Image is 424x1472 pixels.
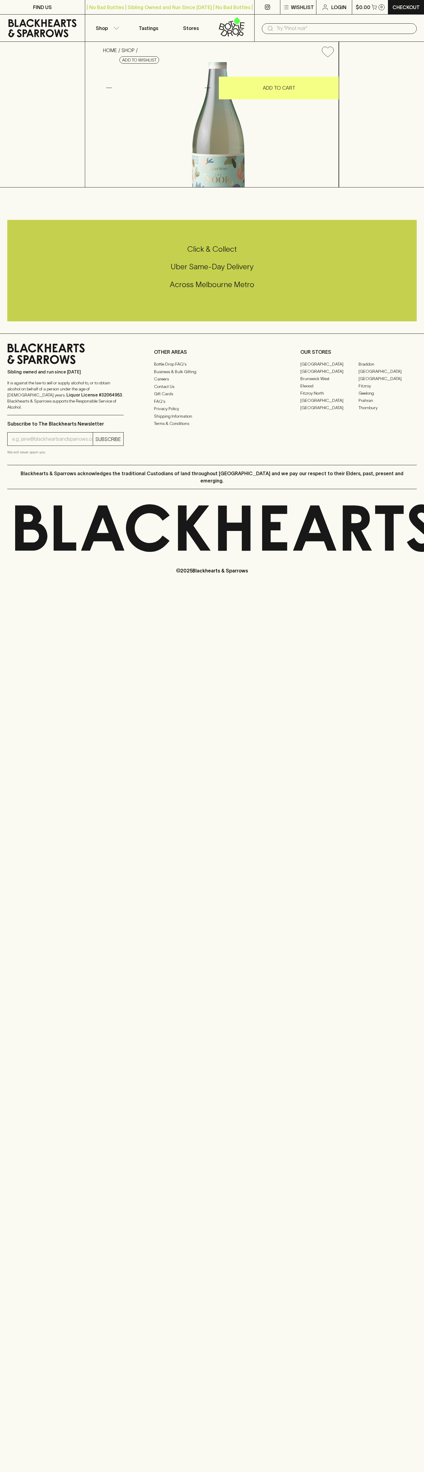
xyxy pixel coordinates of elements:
button: Shop [85,15,128,41]
a: Business & Bulk Gifting [154,368,270,375]
button: SUBSCRIBE [93,433,123,446]
a: [GEOGRAPHIC_DATA] [300,368,359,375]
a: HOME [103,48,117,53]
a: Shipping Information [154,413,270,420]
p: Tastings [139,25,158,32]
p: It is against the law to sell or supply alcohol to, or to obtain alcohol on behalf of a person un... [7,380,124,410]
a: [GEOGRAPHIC_DATA] [300,404,359,411]
button: Add to wishlist [319,44,336,60]
a: [GEOGRAPHIC_DATA] [359,375,417,382]
a: [GEOGRAPHIC_DATA] [300,360,359,368]
p: Subscribe to The Blackhearts Newsletter [7,420,124,427]
a: Thornbury [359,404,417,411]
a: FAQ's [154,398,270,405]
h5: Click & Collect [7,244,417,254]
p: $0.00 [356,4,370,11]
p: Stores [183,25,199,32]
strong: Liquor License #32064953 [66,393,122,397]
p: SUBSCRIBE [95,436,121,443]
a: Contact Us [154,383,270,390]
p: Sibling owned and run since [DATE] [7,369,124,375]
button: ADD TO CART [219,77,339,99]
a: Elwood [300,382,359,390]
img: 40509.png [98,62,339,187]
p: Login [331,4,346,11]
p: We will never spam you [7,449,124,455]
h5: Across Melbourne Metro [7,280,417,290]
div: Call to action block [7,220,417,321]
p: ADD TO CART [263,84,295,91]
p: Checkout [392,4,420,11]
a: Brunswick West [300,375,359,382]
a: [GEOGRAPHIC_DATA] [359,368,417,375]
a: SHOP [122,48,135,53]
p: Blackhearts & Sparrows acknowledges the traditional Custodians of land throughout [GEOGRAPHIC_DAT... [12,470,412,484]
a: Careers [154,376,270,383]
a: Fitzroy [359,382,417,390]
a: Tastings [127,15,170,41]
button: Add to wishlist [119,56,159,64]
a: Terms & Conditions [154,420,270,427]
a: Braddon [359,360,417,368]
a: Gift Cards [154,390,270,398]
a: Geelong [359,390,417,397]
a: [GEOGRAPHIC_DATA] [300,397,359,404]
a: Privacy Policy [154,405,270,413]
p: Wishlist [291,4,314,11]
p: Shop [96,25,108,32]
h5: Uber Same-Day Delivery [7,262,417,272]
p: OUR STORES [300,348,417,356]
a: Fitzroy North [300,390,359,397]
a: Bottle Drop FAQ's [154,361,270,368]
a: Prahran [359,397,417,404]
p: 0 [380,5,383,9]
p: FIND US [33,4,52,11]
p: OTHER AREAS [154,348,270,356]
input: Try "Pinot noir" [276,24,412,33]
input: e.g. jane@blackheartsandsparrows.com.au [12,434,93,444]
a: Stores [170,15,212,41]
